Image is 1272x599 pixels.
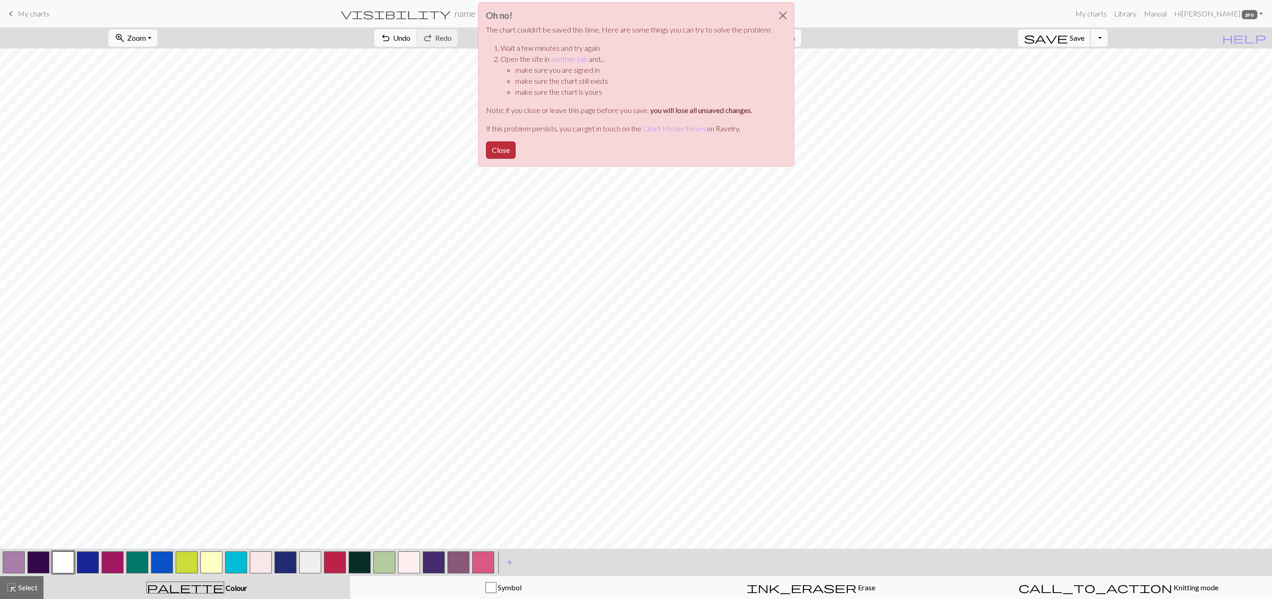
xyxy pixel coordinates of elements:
li: make sure you are signed in [515,65,772,76]
button: Close [486,141,516,159]
li: make sure the chart is yours [515,86,772,97]
span: ink_eraser [747,581,857,594]
span: palette [147,581,224,594]
button: Erase [658,576,965,599]
li: Wait a few minutes and try again [501,43,772,54]
li: make sure the chart still exists [515,76,772,86]
span: Erase [857,583,875,592]
span: add [504,556,515,569]
li: Open the site in and... [501,54,772,97]
span: Select [17,583,38,592]
p: Note: if you close or leave this page before you save, [486,105,772,116]
span: highlight_alt [6,581,17,594]
strong: you will lose all unsaved changes. [650,106,752,114]
span: Colour [224,583,247,592]
button: Colour [43,576,350,599]
button: Close [772,3,794,28]
button: Symbol [350,576,658,599]
h3: Oh no! [486,10,772,21]
span: Symbol [496,583,522,592]
a: another tab [551,54,587,63]
p: The chart couldn't be saved this time. Here are some things you can try to solve the problem: [486,24,772,35]
span: call_to_action [1019,581,1172,594]
a: Chart Minder forum [643,124,705,133]
button: Knitting mode [965,576,1272,599]
span: Knitting mode [1172,583,1218,592]
p: If this problem persists, you can get in touch on the on Ravelry. [486,123,772,134]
